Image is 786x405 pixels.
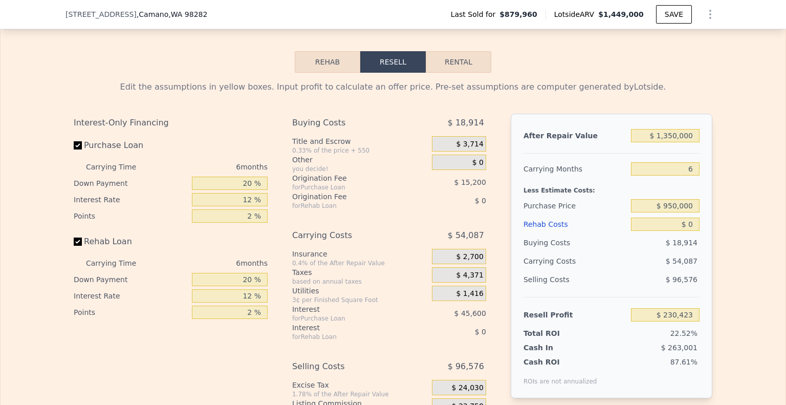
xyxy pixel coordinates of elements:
span: $ 54,087 [666,257,697,265]
div: Taxes [292,267,428,278]
div: 1.78% of the After Repair Value [292,390,428,398]
div: based on annual taxes [292,278,428,286]
div: Carrying Time [86,159,152,175]
div: Down Payment [74,271,188,288]
span: $1,449,000 [598,10,644,18]
div: Cash In [523,343,587,353]
span: $ 0 [475,197,486,205]
span: , WA 98282 [168,10,207,18]
div: for Rehab Loan [292,333,406,341]
span: $ 15,200 [454,178,486,186]
div: Edit the assumptions in yellow boxes. Input profit to calculate an offer price. Pre-set assumptio... [74,81,712,93]
label: Purchase Loan [74,136,188,155]
div: Title and Escrow [292,136,428,146]
span: $ 0 [475,328,486,336]
div: Points [74,304,188,321]
div: ROIs are not annualized [523,367,597,386]
div: Down Payment [74,175,188,191]
div: Selling Costs [523,270,627,289]
div: 0.4% of the After Repair Value [292,259,428,267]
span: 87.61% [670,358,697,366]
span: , Camano [137,9,208,19]
div: Rehab Costs [523,215,627,233]
div: Interest-Only Financing [74,114,268,132]
div: Carrying Costs [523,252,587,270]
button: Resell [360,51,426,73]
div: for Rehab Loan [292,202,406,210]
span: $ 0 [472,158,484,167]
div: Resell Profit [523,306,627,324]
span: $ 54,087 [448,226,484,245]
div: Cash ROI [523,357,597,367]
div: you decide! [292,165,428,173]
span: $ 3,714 [456,140,483,149]
span: $ 96,576 [448,357,484,376]
div: Purchase Price [523,197,627,215]
span: $ 4,371 [456,271,483,280]
span: 22.52% [670,329,697,337]
div: Interest Rate [74,191,188,208]
div: Insurance [292,249,428,259]
label: Rehab Loan [74,232,188,251]
button: Show Options [700,4,720,25]
div: Origination Fee [292,191,406,202]
span: $ 45,600 [454,309,486,317]
div: Origination Fee [292,173,406,183]
span: $879,960 [499,9,537,19]
div: for Purchase Loan [292,183,406,191]
div: Interest [292,304,406,314]
span: $ 18,914 [448,114,484,132]
div: Carrying Time [86,255,152,271]
span: [STREET_ADDRESS] [65,9,137,19]
span: $ 1,416 [456,289,483,299]
div: for Purchase Loan [292,314,406,323]
div: 0.33% of the price + 550 [292,146,428,155]
div: Carrying Costs [292,226,406,245]
div: Other [292,155,428,165]
span: Last Sold for [451,9,500,19]
div: Interest Rate [74,288,188,304]
span: $ 2,700 [456,252,483,262]
div: After Repair Value [523,126,627,145]
input: Purchase Loan [74,141,82,150]
div: Total ROI [523,328,587,338]
div: Interest [292,323,406,333]
button: Rehab [295,51,360,73]
span: $ 24,030 [452,383,484,393]
div: 6 months [157,159,268,175]
span: $ 96,576 [666,275,697,284]
span: $ 18,914 [666,239,697,247]
div: Buying Costs [292,114,406,132]
span: $ 263,001 [661,344,697,352]
div: Excise Tax [292,380,428,390]
div: 6 months [157,255,268,271]
div: 3¢ per Finished Square Foot [292,296,428,304]
div: Utilities [292,286,428,296]
div: Carrying Months [523,160,627,178]
input: Rehab Loan [74,238,82,246]
button: SAVE [656,5,692,24]
div: Selling Costs [292,357,406,376]
div: Points [74,208,188,224]
div: Less Estimate Costs: [523,178,700,197]
button: Rental [426,51,491,73]
div: Buying Costs [523,233,627,252]
span: Lotside ARV [554,9,598,19]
